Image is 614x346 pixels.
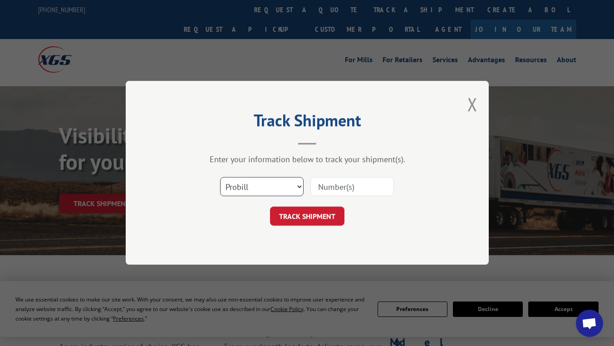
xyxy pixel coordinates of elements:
[467,92,477,116] button: Close modal
[171,114,443,131] h2: Track Shipment
[576,310,603,337] div: Open chat
[310,178,394,197] input: Number(s)
[171,154,443,165] div: Enter your information below to track your shipment(s).
[270,207,344,226] button: TRACK SHIPMENT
